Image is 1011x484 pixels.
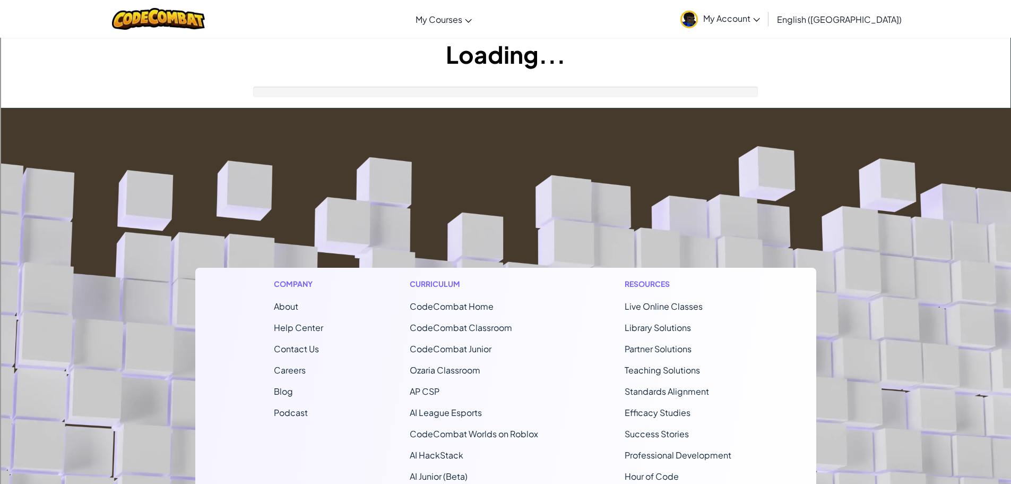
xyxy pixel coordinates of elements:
[410,5,477,33] a: My Courses
[675,2,765,36] a: My Account
[416,14,462,25] span: My Courses
[777,14,902,25] span: English ([GEOGRAPHIC_DATA])
[703,13,760,24] span: My Account
[680,11,698,28] img: avatar
[772,5,907,33] a: English ([GEOGRAPHIC_DATA])
[112,8,205,30] img: CodeCombat logo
